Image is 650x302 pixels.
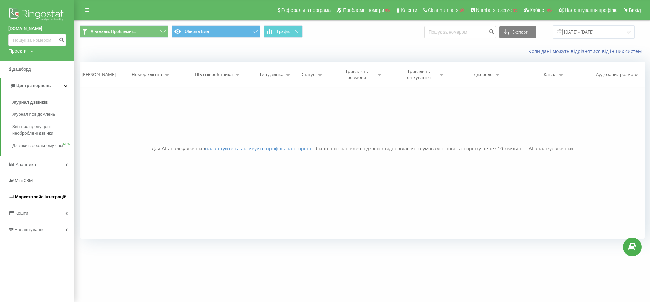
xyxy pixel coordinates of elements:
span: Звіт про пропущені необроблені дзвінки [12,123,71,137]
a: Журнал повідомлень [12,108,74,121]
a: Журнал дзвінків [12,96,74,108]
a: [DOMAIN_NAME] [8,25,66,32]
span: Реферальна програма [281,7,331,13]
div: ПІБ співробітника [195,72,233,78]
div: Тип дзвінка [259,72,283,78]
span: Mini CRM [15,178,33,183]
div: Джерело [474,72,493,78]
input: Пошук за номером [424,26,496,38]
span: AI-аналіз. Проблемні... [91,29,136,34]
span: Дзвінки в реальному часі [12,142,63,149]
span: Налаштування [14,227,45,232]
a: налаштуйте та активуйте профіль на сторінці [205,145,313,152]
div: Тривалість розмови [339,69,375,80]
div: Канал [544,72,556,78]
button: Графік [264,25,303,38]
a: Коли дані можуть відрізнятися вiд інших систем [528,48,645,55]
a: Центр звернень [1,78,74,94]
span: Clear numbers [428,7,458,13]
div: Тривалість очікування [400,69,437,80]
button: Оберіть Вид [172,25,260,38]
a: Дзвінки в реальному часіNEW [12,139,74,152]
div: Номер клієнта [132,72,162,78]
div: Аудіозапис розмови [596,72,638,78]
span: Numbers reserve [476,7,512,13]
span: Маркетплейс інтеграцій [15,194,67,199]
button: Експорт [499,26,536,38]
div: [PERSON_NAME] [82,72,116,78]
button: AI-аналіз. Проблемні... [80,25,168,38]
span: Кошти [15,211,28,216]
a: Звіт про пропущені необроблені дзвінки [12,121,74,139]
span: Проблемні номери [343,7,384,13]
img: Ringostat logo [8,7,66,24]
span: Дашборд [12,67,31,72]
div: Статус [302,72,315,78]
span: Журнал дзвінків [12,99,48,106]
span: Центр звернень [16,83,51,88]
span: Клієнти [401,7,417,13]
span: Журнал повідомлень [12,111,55,118]
div: Для AI-аналізу дзвінків . Якщо профіль вже є і дзвінок відповідає його умовам, оновіть сторінку ч... [80,145,645,152]
span: Вихід [629,7,641,13]
div: Проекти [8,48,27,55]
span: Графік [277,29,290,34]
input: Пошук за номером [8,34,66,46]
span: Аналiтика [16,162,36,167]
span: Налаштування профілю [565,7,617,13]
span: Кабінет [530,7,546,13]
